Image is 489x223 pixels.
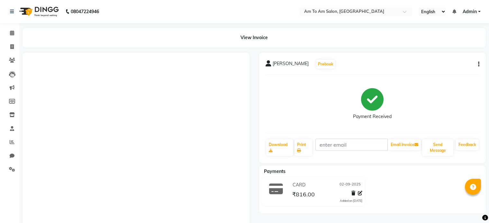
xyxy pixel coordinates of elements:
span: [PERSON_NAME] [273,60,309,69]
span: Admin [463,8,477,15]
div: View Invoice [23,28,486,47]
span: Payments [264,168,285,174]
button: Email Invoice [388,139,421,150]
span: ₹816.00 [292,191,315,200]
button: Prebook [316,60,335,69]
img: logo [16,3,60,21]
span: CARD [293,182,305,188]
a: Print [294,139,312,156]
span: 02-09-2025 [340,182,361,188]
iframe: chat widget [462,197,483,217]
div: Payment Received [353,113,392,120]
b: 08047224946 [71,3,99,21]
input: enter email [315,139,388,151]
div: Added on [DATE] [340,199,362,203]
a: Download [266,139,294,156]
button: Send Message [422,139,453,156]
a: Feedback [456,139,479,150]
